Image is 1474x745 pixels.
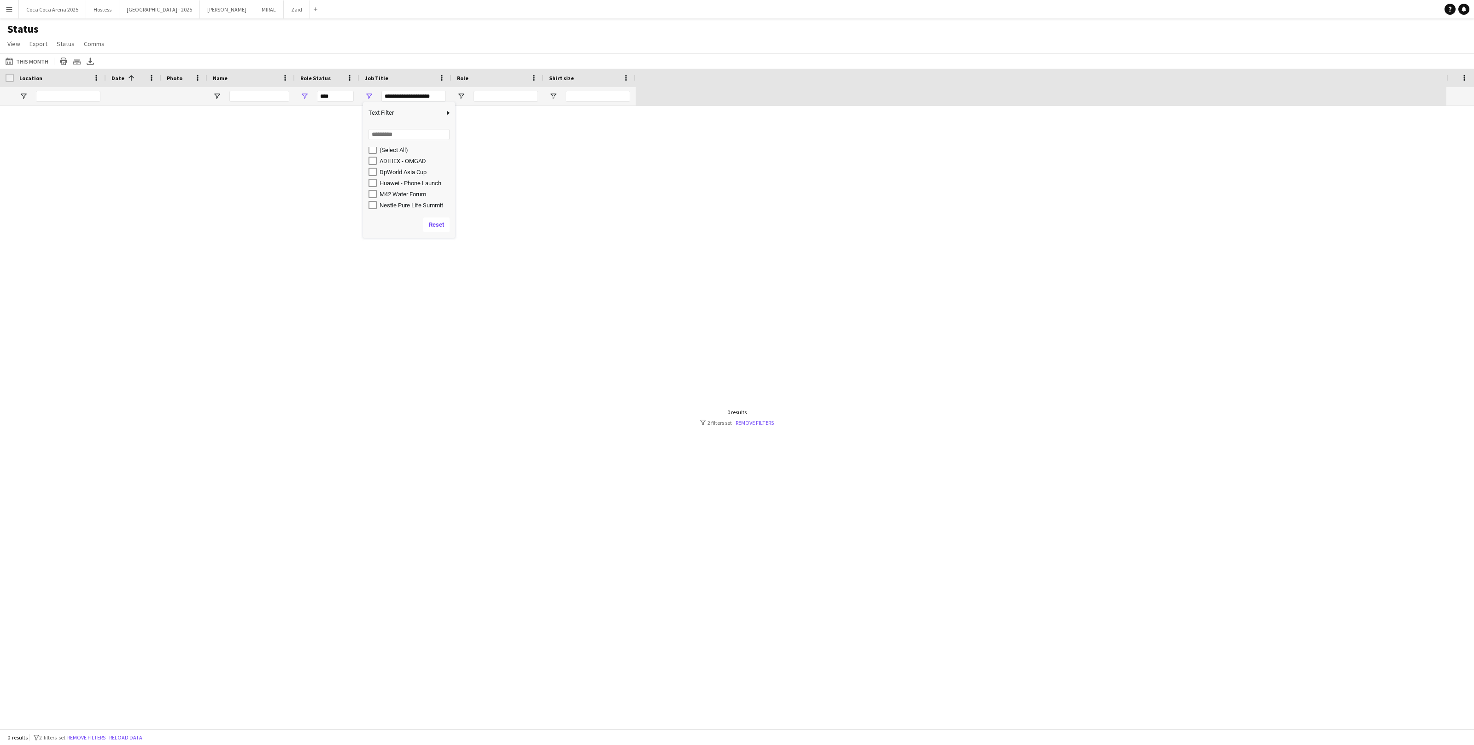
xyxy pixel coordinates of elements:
div: (Select All) [380,147,452,153]
div: 2 filters set [700,419,774,426]
div: 0 results [700,409,774,416]
span: Role Status [300,75,331,82]
a: Remove filters [736,419,774,426]
button: Coca Coca Arena 2025 [19,0,86,18]
button: Open Filter Menu [365,92,373,100]
div: Column Filter [363,102,455,238]
input: Search filter values [368,129,450,140]
span: 2 filters set [39,734,65,741]
button: Zaid [284,0,310,18]
button: Open Filter Menu [457,92,465,100]
button: Reset [423,217,450,232]
button: [PERSON_NAME] [200,0,254,18]
span: Date [111,75,124,82]
div: DpWorld Asia Cup [380,169,452,176]
input: Shirt size Filter Input [566,91,630,102]
button: This Month [4,56,50,67]
input: Location Filter Input [36,91,100,102]
input: Name Filter Input [229,91,289,102]
div: Nestle Pure Life Summit [380,202,452,209]
span: Status [57,40,75,48]
span: Photo [167,75,182,82]
a: View [4,38,24,50]
button: Open Filter Menu [549,92,557,100]
span: Role [457,75,468,82]
button: Open Filter Menu [19,92,28,100]
a: Export [26,38,51,50]
input: Role Filter Input [474,91,538,102]
button: MIRAL [254,0,284,18]
app-action-btn: Export XLSX [85,56,96,67]
span: Shirt size [549,75,574,82]
span: Export [29,40,47,48]
app-action-btn: Print [58,56,69,67]
button: [GEOGRAPHIC_DATA] - 2025 [119,0,200,18]
span: Name [213,75,228,82]
div: M42 Water Forum [380,191,452,198]
span: View [7,40,20,48]
span: Text Filter [363,105,444,121]
app-action-btn: Crew files as ZIP [71,56,82,67]
button: Reload data [107,733,144,743]
input: Column with Header Selection [6,74,14,82]
div: Filter List [363,144,455,211]
div: ADIHEX - OMGAD [380,158,452,164]
div: Huawei - Phone Launch [380,180,452,187]
span: Job Title [365,75,388,82]
button: Open Filter Menu [213,92,221,100]
button: Remove filters [65,733,107,743]
span: Comms [84,40,105,48]
button: Hostess [86,0,119,18]
button: Open Filter Menu [300,92,309,100]
span: Location [19,75,42,82]
a: Comms [80,38,108,50]
a: Status [53,38,78,50]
